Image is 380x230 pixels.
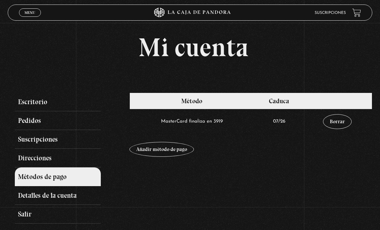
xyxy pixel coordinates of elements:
a: Salir [15,205,100,224]
a: Direcciones [15,149,100,167]
span: Caduca [269,97,289,105]
a: Añadir método de pago [129,142,194,157]
a: Escritorio [15,93,100,111]
span: Menu [24,11,35,15]
a: Métodos de pago [15,167,100,186]
a: Suscripciones [315,11,346,15]
nav: Páginas de cuenta [15,93,122,224]
td: MasterCard finaliza en 3919 [130,109,254,134]
a: View your shopping cart [352,8,361,17]
span: Método [181,97,202,105]
a: Suscripciones [15,130,100,149]
td: 07/26 [254,109,304,134]
a: Pedidos [15,111,100,130]
span: Cerrar [23,16,38,21]
a: Detalles de la cuenta [15,186,100,205]
h1: Mi cuenta [15,35,372,60]
a: Borrar [323,114,352,129]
